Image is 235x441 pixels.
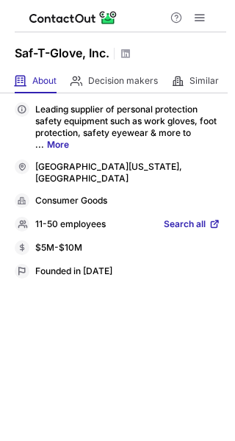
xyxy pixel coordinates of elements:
div: [GEOGRAPHIC_DATA][US_STATE], [GEOGRAPHIC_DATA] [35,161,220,184]
p: 11-50 employees [35,218,106,232]
div: $5M-$10M [35,242,220,255]
img: ContactOut v5.3.10 [29,9,117,26]
span: About [32,75,57,87]
span: Decision makers [88,75,158,87]
span: Search all [164,218,206,232]
a: Search all [164,218,220,232]
h1: Saf-T-Glove, Inc. [15,44,109,62]
a: More [47,139,69,150]
div: Founded in [DATE] [35,265,220,279]
span: Similar [189,75,219,87]
div: Consumer Goods [35,195,220,208]
p: Leading supplier of personal protection safety equipment such as work gloves, foot protection, sa... [35,104,220,151]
